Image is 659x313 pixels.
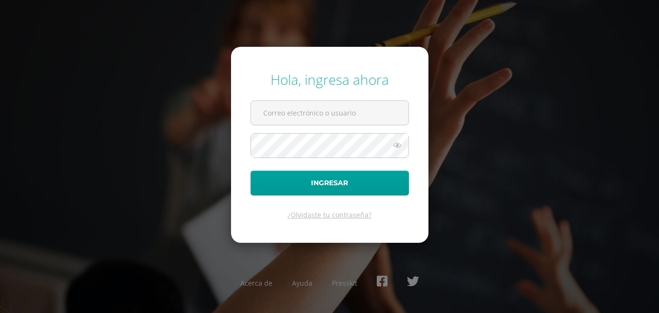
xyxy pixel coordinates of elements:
[251,171,409,196] button: Ingresar
[251,70,409,89] div: Hola, ingresa ahora
[292,278,312,288] a: Ayuda
[251,101,408,125] input: Correo electrónico o usuario
[332,278,357,288] a: Presskit
[240,278,272,288] a: Acerca de
[288,210,371,219] a: ¿Olvidaste tu contraseña?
